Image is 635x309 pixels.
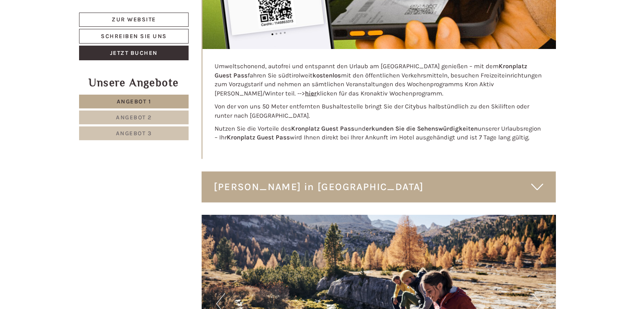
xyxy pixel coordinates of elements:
[313,72,341,79] strong: kostenlos
[116,114,152,121] span: Angebot 2
[150,6,179,21] div: [DATE]
[276,221,329,235] button: Senden
[202,172,556,203] div: [PERSON_NAME] in [GEOGRAPHIC_DATA]
[13,24,136,31] div: Hotel B&B Feldmessner
[79,75,189,90] div: Unsere Angebote
[79,13,189,27] a: Zur Website
[6,23,140,48] div: Guten Tag, wie können wir Ihnen helfen?
[305,90,317,97] a: hier
[79,46,189,60] a: Jetzt buchen
[215,62,544,98] p: Umweltschonend, autofrei und entspannt den Urlaub am [GEOGRAPHIC_DATA] genießen – mit dem fahren ...
[13,41,136,46] small: 13:04
[366,125,478,132] strong: erkunden Sie die Sehenswürdigkeiten
[292,125,355,132] strong: Kronplatz Guest Pass
[215,102,544,120] p: Von der von uns 50 Meter entfernten Bushaltestelle bringt Sie der Citybus halbstündlich zu den Sk...
[79,29,189,44] a: Schreiben Sie uns
[116,130,152,137] span: Angebot 3
[227,134,290,141] strong: Kronplatz Guest Pass
[215,124,544,142] p: Nutzen Sie die Vorteile des und unserer Urlaubsregion – Ihr wird Ihnen direkt bei Ihrer Ankunft i...
[215,62,527,79] strong: Kronplatz Guest Pass
[117,98,151,105] span: Angebot 1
